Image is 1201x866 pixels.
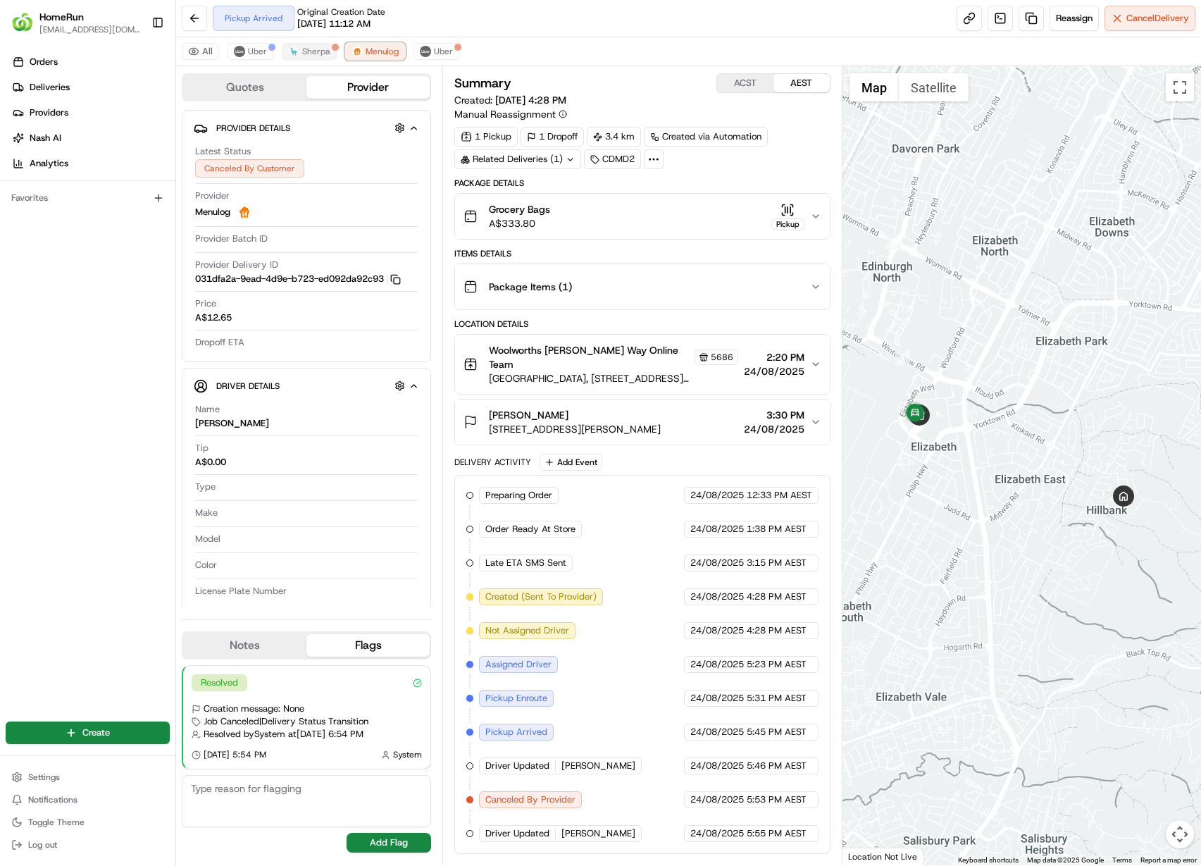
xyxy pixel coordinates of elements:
[1166,73,1194,101] button: Toggle fullscreen view
[6,722,170,744] button: Create
[195,233,268,245] span: Provider Batch ID
[204,703,304,715] span: Creation message: None
[302,46,330,57] span: Sherpa
[1166,820,1194,848] button: Map camera controls
[39,24,140,35] button: [EMAIL_ADDRESS][DOMAIN_NAME]
[747,793,807,806] span: 5:53 PM AEST
[885,233,901,249] div: 4
[771,203,804,230] button: Pickup
[485,760,549,772] span: Driver Updated
[561,760,635,772] span: [PERSON_NAME]
[195,259,278,271] span: Provider Delivery ID
[6,835,170,855] button: Log out
[485,489,552,502] span: Preparing Order
[6,51,175,73] a: Orders
[747,590,807,603] span: 4:28 PM AEST
[690,658,744,671] span: 24/08/2025
[6,152,175,175] a: Analytics
[485,827,549,840] span: Driver Updated
[485,624,569,637] span: Not Assigned Driver
[393,749,422,760] span: System
[485,726,547,738] span: Pickup Arrived
[489,371,738,385] span: [GEOGRAPHIC_DATA], [STREET_ADDRESS][PERSON_NAME][PERSON_NAME]
[288,728,363,741] span: at [DATE] 6:54 PM
[485,557,566,569] span: Late ETA SMS Sent
[194,116,419,140] button: Provider Details
[183,634,306,657] button: Notes
[584,149,641,169] div: CDMD2
[489,280,572,294] span: Package Items ( 1 )
[644,127,768,147] a: Created via Automation
[690,489,744,502] span: 24/08/2025
[717,74,773,92] button: ACST
[28,772,60,783] span: Settings
[195,585,287,598] span: License Plate Number
[1056,12,1093,25] span: Reassign
[306,76,430,99] button: Provider
[485,658,552,671] span: Assigned Driver
[747,760,807,772] span: 5:46 PM AEST
[846,847,892,865] a: Open this area in Google Maps (opens a new window)
[6,101,175,124] a: Providers
[747,624,807,637] span: 4:28 PM AEST
[282,43,337,60] button: Sherpa
[195,559,217,571] span: Color
[747,827,807,840] span: 5:55 PM AEST
[489,422,661,436] span: [STREET_ADDRESS][PERSON_NAME]
[420,46,431,57] img: uber-new-logo.jpeg
[690,827,744,840] span: 24/08/2025
[842,848,923,865] div: Location Not Live
[1112,856,1132,864] a: Terms (opens in new tab)
[485,590,597,603] span: Created (Sent To Provider)
[234,46,245,57] img: uber-new-logo.jpeg
[744,364,804,378] span: 24/08/2025
[228,43,273,60] button: Uber
[6,127,175,149] a: Nash AI
[28,794,77,805] span: Notifications
[747,557,807,569] span: 3:15 PM AEST
[489,202,550,216] span: Grocery Bags
[366,46,399,57] span: Menulog
[30,56,58,68] span: Orders
[690,624,744,637] span: 24/08/2025
[195,507,218,519] span: Make
[455,335,829,394] button: Woolworths [PERSON_NAME] Way Online Team5686[GEOGRAPHIC_DATA], [STREET_ADDRESS][PERSON_NAME][PERS...
[195,533,220,545] span: Model
[711,352,733,363] span: 5686
[82,726,110,739] span: Create
[454,107,567,121] button: Manual Reassignment
[455,264,829,309] button: Package Items (1)
[455,194,829,239] button: Grocery BagsA$333.80Pickup
[6,790,170,810] button: Notifications
[345,43,405,60] button: Menulog
[195,273,401,285] button: 031dfa2a-9ead-4d9e-b723-ed092da92c93
[587,127,641,147] div: 3.4 km
[690,760,744,772] span: 24/08/2025
[195,145,251,158] span: Latest Status
[1050,6,1099,31] button: Reassign
[690,793,744,806] span: 24/08/2025
[195,456,226,469] div: A$0.00
[297,18,371,30] span: [DATE] 11:12 AM
[454,318,830,330] div: Location Details
[248,46,267,57] span: Uber
[485,793,575,806] span: Canceled By Provider
[195,297,216,310] span: Price
[744,350,804,364] span: 2:20 PM
[30,132,61,144] span: Nash AI
[485,523,575,536] span: Order Ready At Store
[747,692,807,705] span: 5:31 PM AEST
[195,311,232,324] span: A$12.65
[895,350,910,365] div: 5
[454,178,830,189] div: Package Details
[747,489,812,502] span: 12:33 PM AEST
[744,422,804,436] span: 24/08/2025
[6,76,175,99] a: Deliveries
[690,557,744,569] span: 24/08/2025
[195,190,230,202] span: Provider
[195,403,220,416] span: Name
[744,408,804,422] span: 3:30 PM
[28,817,85,828] span: Toggle Theme
[454,248,830,259] div: Items Details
